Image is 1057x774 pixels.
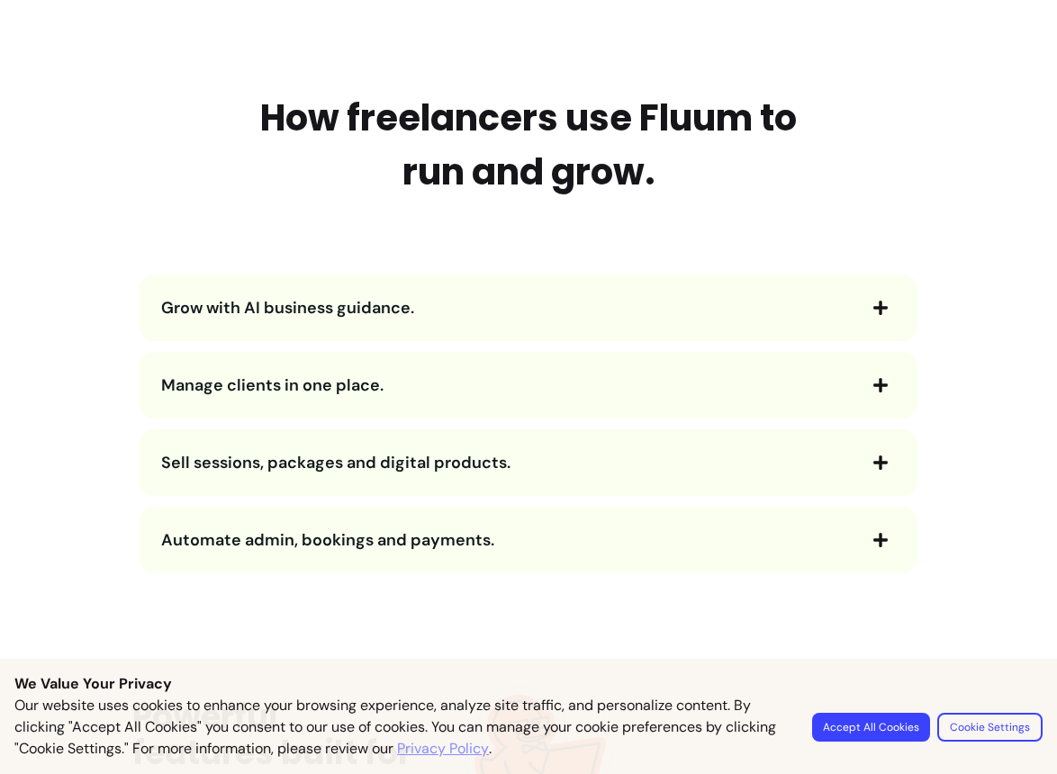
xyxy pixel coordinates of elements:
[812,713,930,742] button: Accept All Cookies
[161,374,384,396] span: Manage clients in one place.
[161,447,897,478] button: Sell sessions, packages and digital products.
[14,673,1043,695] p: We Value Your Privacy
[397,738,489,760] a: Privacy Policy
[236,91,821,199] h2: How freelancers use Fluum to run and grow.
[14,695,790,760] p: Our website uses cookies to enhance your browsing experience, analyze site traffic, and personali...
[161,370,897,400] button: Manage clients in one place.
[161,452,510,473] span: Sell sessions, packages and digital products.
[937,713,1043,742] button: Cookie Settings
[161,529,494,551] span: Automate admin, bookings and payments.
[161,297,414,319] span: Grow with AI business guidance.
[161,525,897,555] button: Automate admin, bookings and payments.
[161,292,897,323] button: Grow with AI business guidance.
